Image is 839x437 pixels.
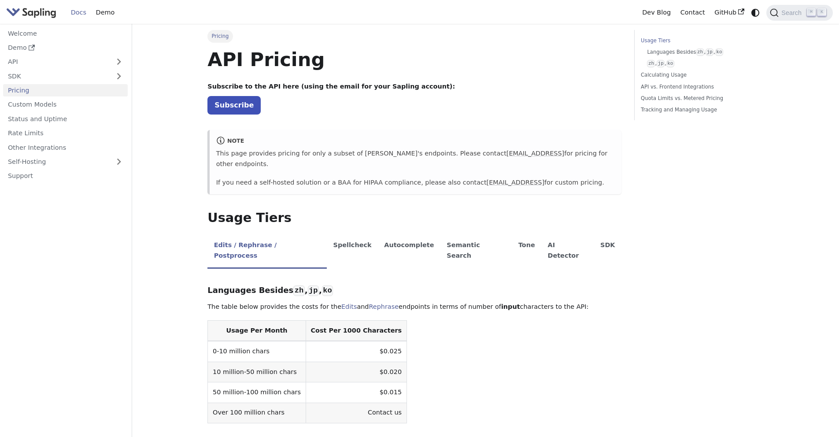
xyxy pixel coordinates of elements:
[506,150,564,157] a: [EMAIL_ADDRESS]
[641,106,760,114] a: Tracking and Managing Usage
[641,83,760,91] a: API vs. Frontend Integrations
[637,6,675,19] a: Dev Blog
[541,234,594,269] li: AI Detector
[207,48,621,71] h1: API Pricing
[647,59,757,68] a: zh,jp,ko
[208,362,306,382] td: 10 million-50 million chars
[207,302,621,312] p: The table below provides the costs for the and endpoints in terms of number of characters to the ...
[641,94,760,103] a: Quota Limits vs. Metered Pricing
[3,156,128,168] a: Self-Hosting
[512,234,542,269] li: Tone
[3,98,128,111] a: Custom Models
[208,341,306,362] td: 0-10 million chars
[807,8,816,16] kbd: ⌘
[6,6,59,19] a: Sapling.ai
[110,56,128,68] button: Expand sidebar category 'API'
[3,170,128,182] a: Support
[110,70,128,82] button: Expand sidebar category 'SDK'
[327,234,378,269] li: Spellcheck
[207,30,621,42] nav: Breadcrumbs
[696,48,704,56] code: zh
[594,234,621,269] li: SDK
[676,6,710,19] a: Contact
[666,60,674,67] code: ko
[208,382,306,403] td: 50 million-100 million chars
[216,136,615,147] div: note
[440,234,512,269] li: Semantic Search
[306,382,407,403] td: $0.015
[715,48,723,56] code: ko
[306,341,407,362] td: $0.025
[647,60,655,67] code: zh
[91,6,119,19] a: Demo
[293,285,304,296] code: zh
[207,83,455,90] strong: Subscribe to the API here (using the email for your Sapling account):
[710,6,749,19] a: GitHub
[817,8,826,16] kbd: K
[749,6,762,19] button: Switch between dark and light mode (currently system mode)
[207,30,233,42] span: Pricing
[501,303,520,310] strong: input
[322,285,333,296] code: ko
[706,48,713,56] code: jp
[647,48,757,56] a: Languages Besideszh,jp,ko
[207,210,621,226] h2: Usage Tiers
[306,321,407,341] th: Cost Per 1000 Characters
[216,148,615,170] p: This page provides pricing for only a subset of [PERSON_NAME]'s endpoints. Please contact for pri...
[207,96,261,114] a: Subscribe
[641,71,760,79] a: Calculating Usage
[66,6,91,19] a: Docs
[208,403,306,423] td: Over 100 million chars
[6,6,56,19] img: Sapling.ai
[207,285,621,296] h3: Languages Besides , ,
[208,321,306,341] th: Usage Per Month
[766,5,832,21] button: Search (Command+K)
[3,56,110,68] a: API
[341,303,357,310] a: Edits
[3,127,128,140] a: Rate Limits
[207,234,327,269] li: Edits / Rephrase / Postprocess
[3,27,128,40] a: Welcome
[216,178,615,188] p: If you need a self-hosted solution or a BAA for HIPAA compliance, please also contact for custom ...
[3,41,128,54] a: Demo
[306,403,407,423] td: Contact us
[308,285,319,296] code: jp
[779,9,807,16] span: Search
[369,303,399,310] a: Rephrase
[3,141,128,154] a: Other Integrations
[3,112,128,125] a: Status and Uptime
[3,70,110,82] a: SDK
[3,84,128,97] a: Pricing
[641,37,760,45] a: Usage Tiers
[487,179,544,186] a: [EMAIL_ADDRESS]
[306,362,407,382] td: $0.020
[657,60,665,67] code: jp
[378,234,440,269] li: Autocomplete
